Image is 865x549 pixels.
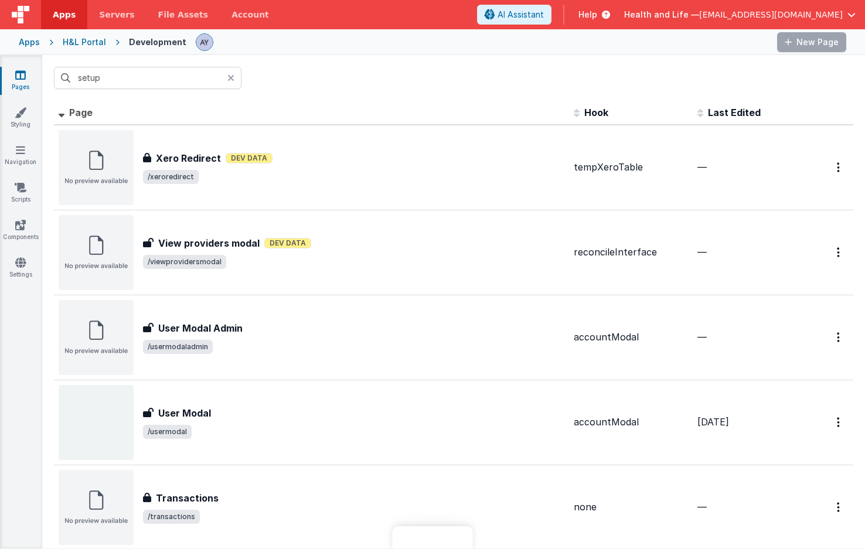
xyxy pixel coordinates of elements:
div: tempXeroTable [574,161,688,174]
div: accountModal [574,415,688,429]
input: Search pages, id's ... [54,67,241,89]
span: /viewprovidersmodal [143,255,226,269]
span: Dev Data [264,238,311,248]
span: AI Assistant [498,9,544,21]
span: /usermodaladmin [143,340,213,354]
div: accountModal [574,330,688,344]
span: Last Edited [708,107,761,118]
button: Options [830,240,849,264]
button: Options [830,410,849,434]
span: /xeroredirect [143,170,199,184]
span: — [697,161,707,173]
span: Servers [99,9,134,21]
div: H&L Portal [63,36,106,48]
span: — [697,331,707,343]
img: 14202422f6480247bff2986d20d04001 [196,34,213,50]
button: New Page [777,32,846,52]
span: /usermodal [143,425,192,439]
button: Options [830,495,849,519]
h3: Xero Redirect [156,151,221,165]
div: Apps [19,36,40,48]
span: Dev Data [226,153,273,163]
span: Help [578,9,597,21]
button: Options [830,325,849,349]
span: Hook [584,107,608,118]
span: Health and Life — [624,9,699,21]
span: [EMAIL_ADDRESS][DOMAIN_NAME] [699,9,843,21]
div: Development [129,36,186,48]
span: — [697,501,707,513]
h3: User Modal [158,406,211,420]
div: reconcileInterface [574,245,688,259]
span: Page [69,107,93,118]
h3: Transactions [156,491,219,505]
span: [DATE] [697,416,729,428]
button: Options [830,155,849,179]
span: File Assets [158,9,209,21]
button: AI Assistant [477,5,551,25]
button: Health and Life — [EMAIL_ADDRESS][DOMAIN_NAME] [624,9,856,21]
h3: User Modal Admin [158,321,243,335]
span: Apps [53,9,76,21]
h3: View providers modal [158,236,260,250]
span: — [697,246,707,258]
div: none [574,500,688,514]
span: /transactions [143,510,200,524]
